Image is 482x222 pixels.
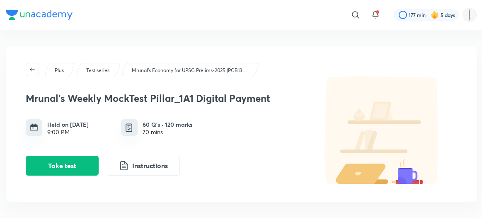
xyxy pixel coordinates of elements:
div: 9:00 PM [47,129,89,135]
a: Test series [85,67,111,74]
div: 70 mins [143,129,192,135]
h6: Held on [DATE] [47,120,89,129]
button: Take test [26,156,99,176]
a: Plus [53,67,65,74]
img: quiz info [124,123,134,133]
img: streak [431,11,439,19]
img: default [308,76,457,184]
p: Mrunal’s Economy for UPSC Prelims-2025 (PCB13-RAFTAAR) [132,67,248,74]
button: Instructions [107,156,180,176]
h3: Mrunal's Weekly MockTest Pillar_1A1 Digital Payment [26,92,303,104]
h6: 60 Q’s · 120 marks [143,120,192,129]
img: chinmay [463,8,477,22]
img: timing [30,123,38,132]
p: Test series [86,67,109,74]
img: Company Logo [6,10,73,20]
img: instruction [119,161,129,171]
a: Mrunal’s Economy for UPSC Prelims-2025 (PCB13-RAFTAAR) [130,67,249,74]
p: Plus [55,67,64,74]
